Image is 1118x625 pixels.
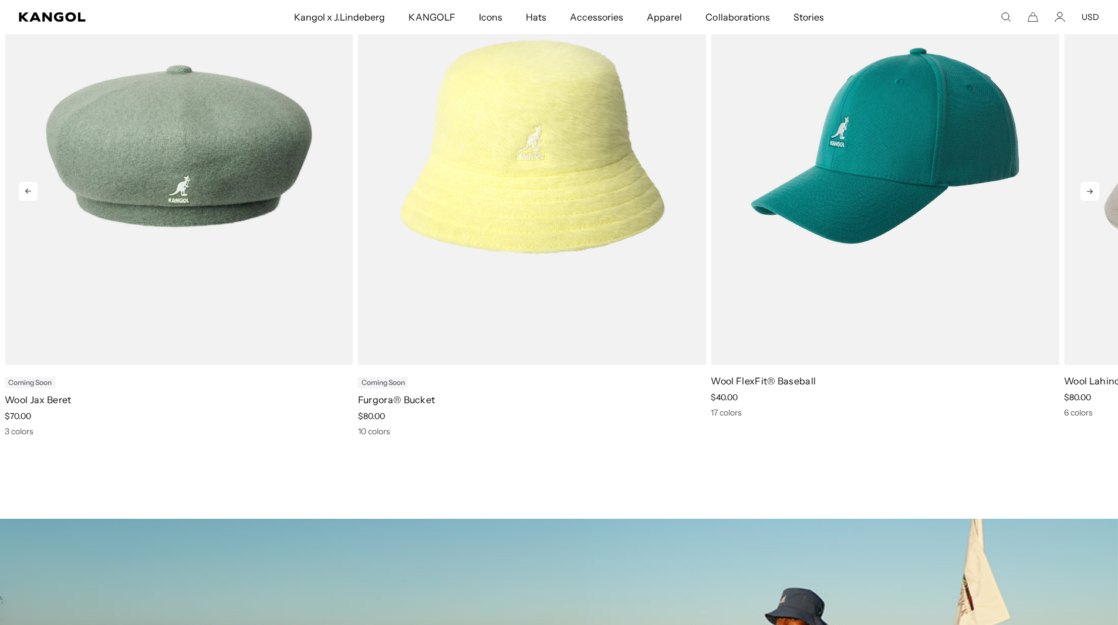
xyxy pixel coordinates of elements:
p: Wool Jax Beret [5,393,353,406]
div: Coming Soon [358,377,408,388]
div: Coming Soon [5,377,55,388]
span: $40.00 [711,392,738,403]
div: 10 colors [358,426,707,437]
button: Cart [1028,12,1038,22]
a: Account [1055,12,1065,22]
span: $70.00 [5,411,31,421]
p: Furgora® Bucket [358,393,707,406]
summary: Search here [1001,12,1011,22]
button: USD [1082,12,1099,22]
span: $80.00 [358,411,385,421]
div: 3 colors [5,426,353,437]
span: $80.00 [1064,392,1091,403]
a: Kangol [19,12,194,22]
p: Wool FlexFit® Baseball [711,374,1059,387]
div: 17 colors [711,407,1059,418]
